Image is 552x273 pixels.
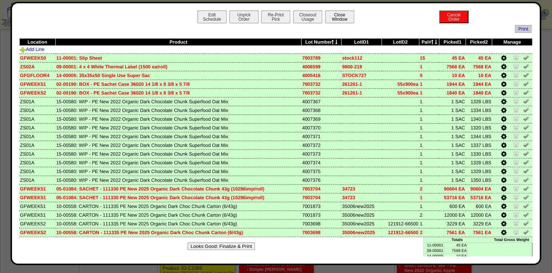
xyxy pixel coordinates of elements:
[419,115,439,123] td: 1
[523,150,529,156] img: Un-Verify Pick
[465,193,492,202] td: 53716 EA
[424,248,444,253] td: 09-00001
[301,219,341,228] td: 7003698
[465,88,492,97] td: 1840 EA
[56,88,301,97] td: 02-00190: BOX - PE Sachet Case 36020 14 1/8 x 8 3/8 x 5 7/8
[56,115,301,123] td: 15-00580: WIP - PE New 2022 Organic Dark Chocolate Chunk Superfood Oat Mix
[301,106,341,115] td: 4007368
[19,149,56,158] td: ZS01A
[419,228,439,237] td: 2
[341,88,381,97] td: 261261-1
[19,193,56,202] td: GFWEEK51
[301,88,341,97] td: 7003732
[523,203,529,209] img: Un-Verify Pick
[439,141,466,149] td: 1 SAC
[465,228,492,237] td: 7561 EA
[341,53,381,62] td: stock112
[439,184,466,193] td: 90604 EA
[523,55,529,60] img: Un-Verify Pick
[56,184,301,193] td: 05-01084: SACHET - 111330 PE New 2025 Organic Dark Chocolate Chunk 43g (10286imp/roll)
[523,159,529,165] img: Un-Verify Pick
[439,158,466,167] td: 1 SAC
[19,202,56,210] td: GFWEEK51
[419,80,439,88] td: 1
[465,115,492,123] td: 1340 LBS
[301,123,341,132] td: 4007370
[197,11,227,23] button: EditSchedule
[56,193,301,202] td: 05-01084: SACHET - 111330 PE New 2025 Organic Dark Chocolate Chunk 43g (10286imp/roll)
[56,123,301,132] td: 15-00580: WIP - PE New 2022 Organic Dark Chocolate Chunk Superfood Oat Mix
[56,97,301,106] td: 15-00580: WIP - PE New 2022 Organic Dark Chocolate Chunk Superfood Oat Mix
[419,210,439,219] td: 2
[424,242,444,248] td: 11-00001
[301,115,341,123] td: 4007369
[523,194,529,200] img: Un-Verify Pick
[439,193,466,202] td: 53716 EA
[513,133,519,139] img: Zero Item and Verify
[19,115,56,123] td: ZS01A
[301,53,341,62] td: 7003789
[439,88,466,97] td: 1840 EA
[439,97,466,106] td: 1 SAC
[419,184,439,193] td: 2
[439,167,466,176] td: 1 SAC
[419,71,439,80] td: 5
[523,72,529,78] img: Un-Verify Pick
[513,55,519,60] img: Zero Item and Verify
[19,88,56,97] td: GFWEEK52
[465,141,492,149] td: 1337 LBS
[439,123,466,132] td: 1 SAC
[513,142,519,148] img: Zero Item and Verify
[341,210,381,219] td: 35006new2025
[465,39,492,46] th: Picked2
[19,141,56,149] td: ZS01A
[523,116,529,121] img: Un-Verify Pick
[341,71,381,80] td: STOCK727
[381,80,419,88] td: 55x900ea
[439,176,466,184] td: 1 SAC
[381,39,419,46] th: LotID2
[513,203,519,209] img: Zero Item and Verify
[523,229,529,235] img: Un-Verify Pick
[56,158,301,167] td: 15-00580: WIP - PE New 2022 Organic Dark Chocolate Chunk Superfood Oat Mix
[523,212,529,217] img: Un-Verify Pick
[523,98,529,104] img: Un-Verify Pick
[381,219,419,228] td: 121912-66500
[523,185,529,191] img: Un-Verify Pick
[56,167,301,176] td: 15-00580: WIP - PE New 2022 Organic Dark Chocolate Chunk Superfood Oat Mix
[465,80,492,88] td: 1944 EA
[325,11,354,23] button: CloseWindow
[56,219,301,228] td: 10-00558: CARTON - 111335 PE New 2025 Organic Dark Choc Chunk Carton (6/43g)
[19,53,56,62] td: GFWEEK50
[465,210,492,219] td: 12000 EA
[439,39,466,46] th: Picked1
[19,176,56,184] td: ZS01A
[341,219,381,228] td: 35006new2025
[465,219,492,228] td: 3229 EA
[19,184,56,193] td: GFWEEK51
[56,53,301,62] td: 11-00001: Slip Sheet
[301,228,341,237] td: 7003698
[513,185,519,191] img: Zero Item and Verify
[523,142,529,148] img: Un-Verify Pick
[341,184,381,193] td: 34723
[465,106,492,115] td: 1334 LBS
[301,39,341,46] th: Lot Number
[439,219,466,228] td: 3229 EA
[513,63,519,69] img: Zero Item and Verify
[229,11,259,23] button: UnpickOrder
[301,184,341,193] td: 7003704
[341,193,381,202] td: 34723
[419,97,439,106] td: 1
[465,149,492,158] td: 1330 LBS
[20,47,44,52] a: Add Line
[19,71,56,80] td: GFGFLOOR4
[324,16,355,22] a: CloseWindow
[439,106,466,115] td: 1 SAC
[419,202,439,210] td: 1
[301,193,341,202] td: 7003704
[19,167,56,176] td: ZS01A
[523,220,529,226] img: Un-Verify Pick
[419,149,439,158] td: 1
[513,177,519,182] img: Zero Item and Verify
